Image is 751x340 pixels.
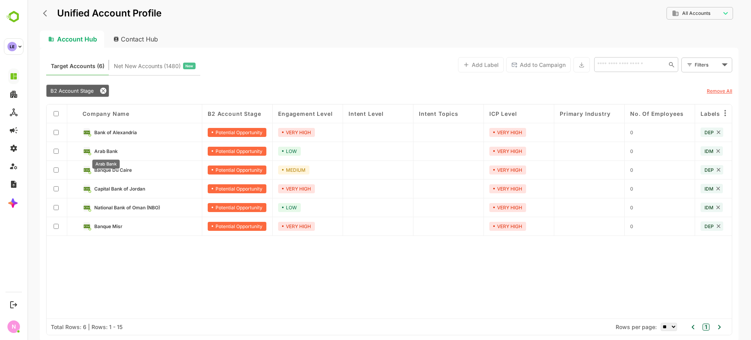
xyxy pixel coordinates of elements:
div: VERY HIGH [251,222,287,231]
span: 0 [603,167,606,173]
div: VERY HIGH [462,184,499,193]
button: 1 [675,324,682,331]
span: Primary Industry [532,110,583,117]
div: LOW [251,203,273,212]
span: B2 Account Stage [180,110,234,117]
span: DEP [677,223,686,229]
div: VERY HIGH [251,128,287,137]
span: IDM [677,148,686,154]
div: Arab Bank [65,160,92,169]
button: Export the selected data as CSV [546,57,562,72]
div: MEDIUM [251,166,282,174]
span: Company name [55,110,102,117]
div: Potential Opportunity [180,222,239,231]
span: 0 [603,148,606,154]
img: BambooboxLogoMark.f1c84d78b4c51b1a7b5f700c9845e183.svg [4,9,24,24]
div: LOW [251,147,273,156]
span: No. of Employees [603,110,656,117]
span: Net New Accounts ( 1480 ) [86,61,153,71]
div: N [7,320,20,333]
span: Intent Topics [392,110,431,117]
div: IDM [673,146,695,156]
span: 0 [603,130,606,135]
button: Add Label [431,57,476,72]
u: Remove All [679,88,705,94]
span: 0 [603,186,606,192]
span: ICP Level [462,110,490,117]
span: All Accounts [655,11,683,16]
div: All Accounts [645,10,693,17]
div: Filters [667,56,705,73]
span: DEP [677,167,686,173]
div: Filters [667,61,692,69]
button: Add to Campaign [479,57,543,72]
span: DEP [677,130,686,135]
div: VERY HIGH [462,203,499,212]
div: VERY HIGH [462,147,499,156]
div: DEP [673,221,696,231]
div: Potential Opportunity [180,128,239,137]
div: Contact Hub [80,31,138,48]
div: VERY HIGH [462,222,499,231]
div: LE [7,42,17,51]
span: Engagement Level [251,110,305,117]
div: Potential Opportunity [180,203,239,212]
p: Unified Account Profile [30,9,134,18]
div: Account Hub [13,31,77,48]
span: Banque Du Caire [67,167,104,173]
span: IDM [677,205,686,210]
div: DEP [673,128,696,137]
span: Bank of Alexandria [67,130,110,135]
div: Potential Opportunity [180,147,239,156]
div: B2 Account Stage [19,85,82,97]
span: 0 [603,205,606,210]
div: VERY HIGH [462,166,499,174]
span: Labels [673,110,693,117]
span: Known accounts you’ve identified to target - imported from CRM, Offline upload, or promoted from ... [23,61,77,71]
span: Banque Misr [67,223,95,229]
span: IDM [677,186,686,192]
span: National Bank of Oman (NBO) [67,205,133,210]
div: VERY HIGH [251,184,287,193]
div: Total Rows: 6 | Rows: 1 - 15 [23,324,95,330]
div: Potential Opportunity [180,184,239,193]
span: New [158,61,166,71]
button: back [14,7,25,19]
div: IDM [673,184,695,193]
div: Newly surfaced ICP-fit accounts from Intent, Website, LinkedIn, and other engagement signals. [86,61,168,71]
div: All Accounts [639,6,706,21]
div: DEP [673,165,696,174]
span: Arab Bank [67,148,90,154]
span: Intent Level [321,110,356,117]
span: Rows per page: [588,324,629,330]
span: 0 [603,223,606,229]
button: Logout [8,299,19,310]
div: IDM [673,203,695,212]
div: VERY HIGH [462,128,499,137]
div: Potential Opportunity [180,166,239,174]
span: B2 Account Stage [23,88,66,94]
span: Capital Bank of Jordan [67,186,118,192]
